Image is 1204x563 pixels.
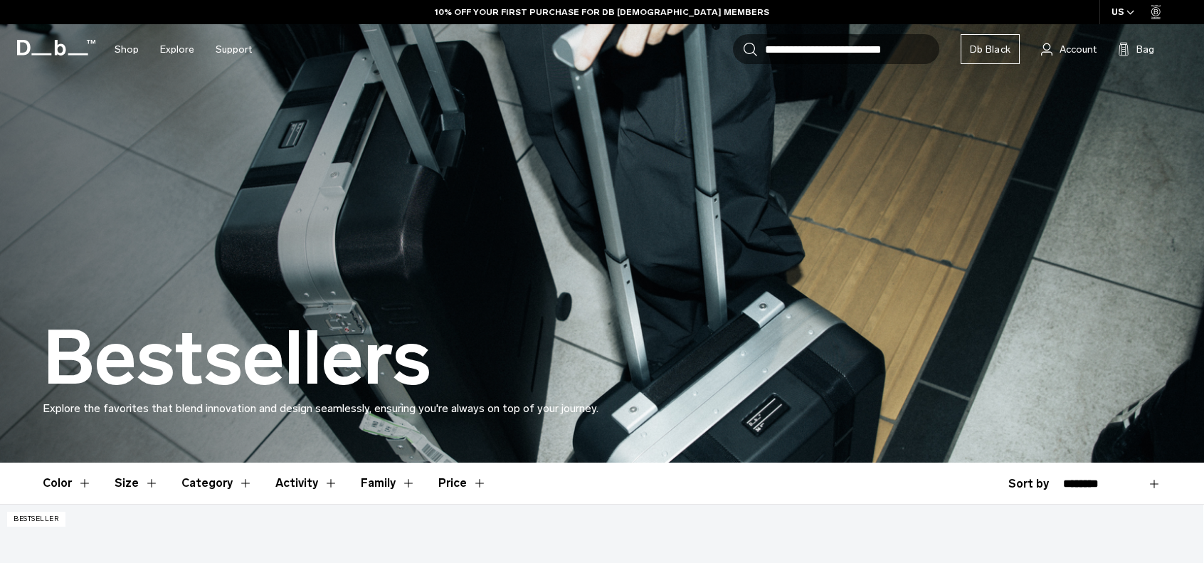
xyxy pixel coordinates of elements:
[961,34,1020,64] a: Db Black
[275,463,338,504] button: Toggle Filter
[104,24,263,75] nav: Main Navigation
[7,512,65,527] p: Bestseller
[43,463,92,504] button: Toggle Filter
[1060,42,1097,57] span: Account
[115,24,139,75] a: Shop
[361,463,416,504] button: Toggle Filter
[43,317,431,400] h1: Bestsellers
[1118,41,1154,58] button: Bag
[181,463,253,504] button: Toggle Filter
[43,401,598,415] span: Explore the favorites that blend innovation and design seamlessly, ensuring you're always on top ...
[216,24,252,75] a: Support
[1041,41,1097,58] a: Account
[160,24,194,75] a: Explore
[435,6,769,19] a: 10% OFF YOUR FIRST PURCHASE FOR DB [DEMOGRAPHIC_DATA] MEMBERS
[1136,42,1154,57] span: Bag
[438,463,487,504] button: Toggle Price
[115,463,159,504] button: Toggle Filter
